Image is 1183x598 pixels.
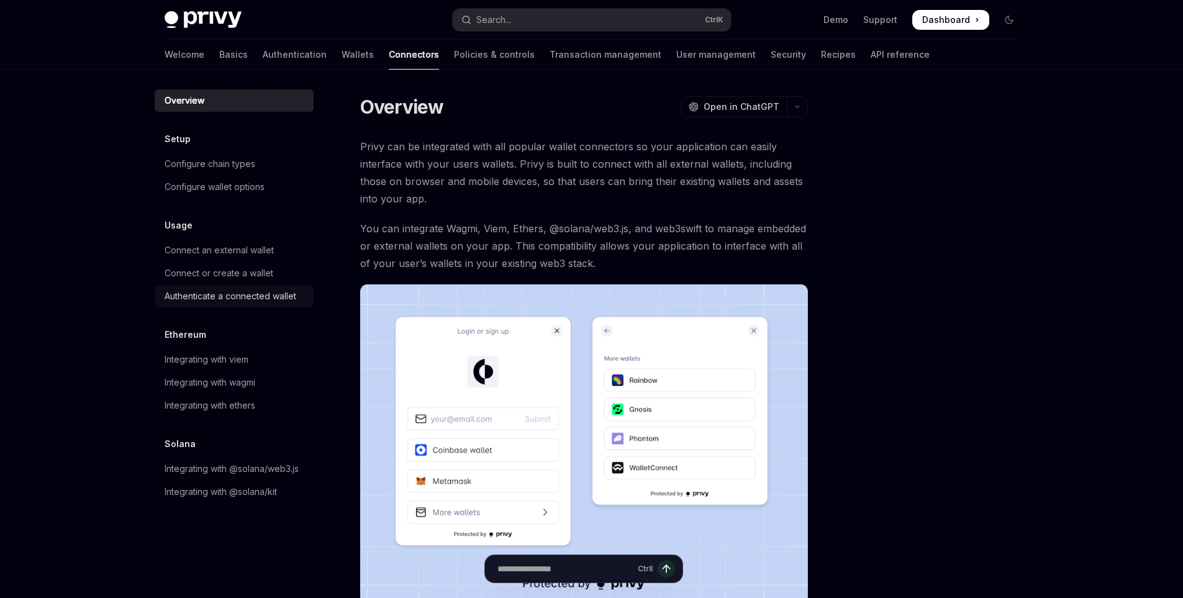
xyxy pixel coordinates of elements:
[705,15,723,25] span: Ctrl K
[219,40,248,70] a: Basics
[823,14,848,26] a: Demo
[165,266,273,281] div: Connect or create a wallet
[155,153,314,175] a: Configure chain types
[155,348,314,371] a: Integrating with viem
[454,40,535,70] a: Policies & controls
[165,398,255,413] div: Integrating with ethers
[155,262,314,284] a: Connect or create a wallet
[821,40,856,70] a: Recipes
[165,93,204,108] div: Overview
[165,375,255,390] div: Integrating with wagmi
[165,179,265,194] div: Configure wallet options
[360,138,808,207] span: Privy can be integrated with all popular wallet connectors so your application can easily interfa...
[476,12,511,27] div: Search...
[999,10,1019,30] button: Toggle dark mode
[165,132,191,147] h5: Setup
[360,96,444,118] h1: Overview
[681,96,787,117] button: Open in ChatGPT
[155,394,314,417] a: Integrating with ethers
[155,285,314,307] a: Authenticate a connected wallet
[165,289,296,304] div: Authenticate a connected wallet
[389,40,439,70] a: Connectors
[165,352,248,367] div: Integrating with viem
[360,220,808,272] span: You can integrate Wagmi, Viem, Ethers, @solana/web3.js, and web3swift to manage embedded or exter...
[155,239,314,261] a: Connect an external wallet
[165,156,255,171] div: Configure chain types
[771,40,806,70] a: Security
[155,371,314,394] a: Integrating with wagmi
[550,40,661,70] a: Transaction management
[912,10,989,30] a: Dashboard
[165,11,242,29] img: dark logo
[165,243,274,258] div: Connect an external wallet
[863,14,897,26] a: Support
[165,327,206,342] h5: Ethereum
[871,40,930,70] a: API reference
[155,89,314,112] a: Overview
[165,218,193,233] h5: Usage
[704,101,779,113] span: Open in ChatGPT
[453,9,731,31] button: Open search
[922,14,970,26] span: Dashboard
[342,40,374,70] a: Wallets
[676,40,756,70] a: User management
[263,40,327,70] a: Authentication
[165,40,204,70] a: Welcome
[155,176,314,198] a: Configure wallet options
